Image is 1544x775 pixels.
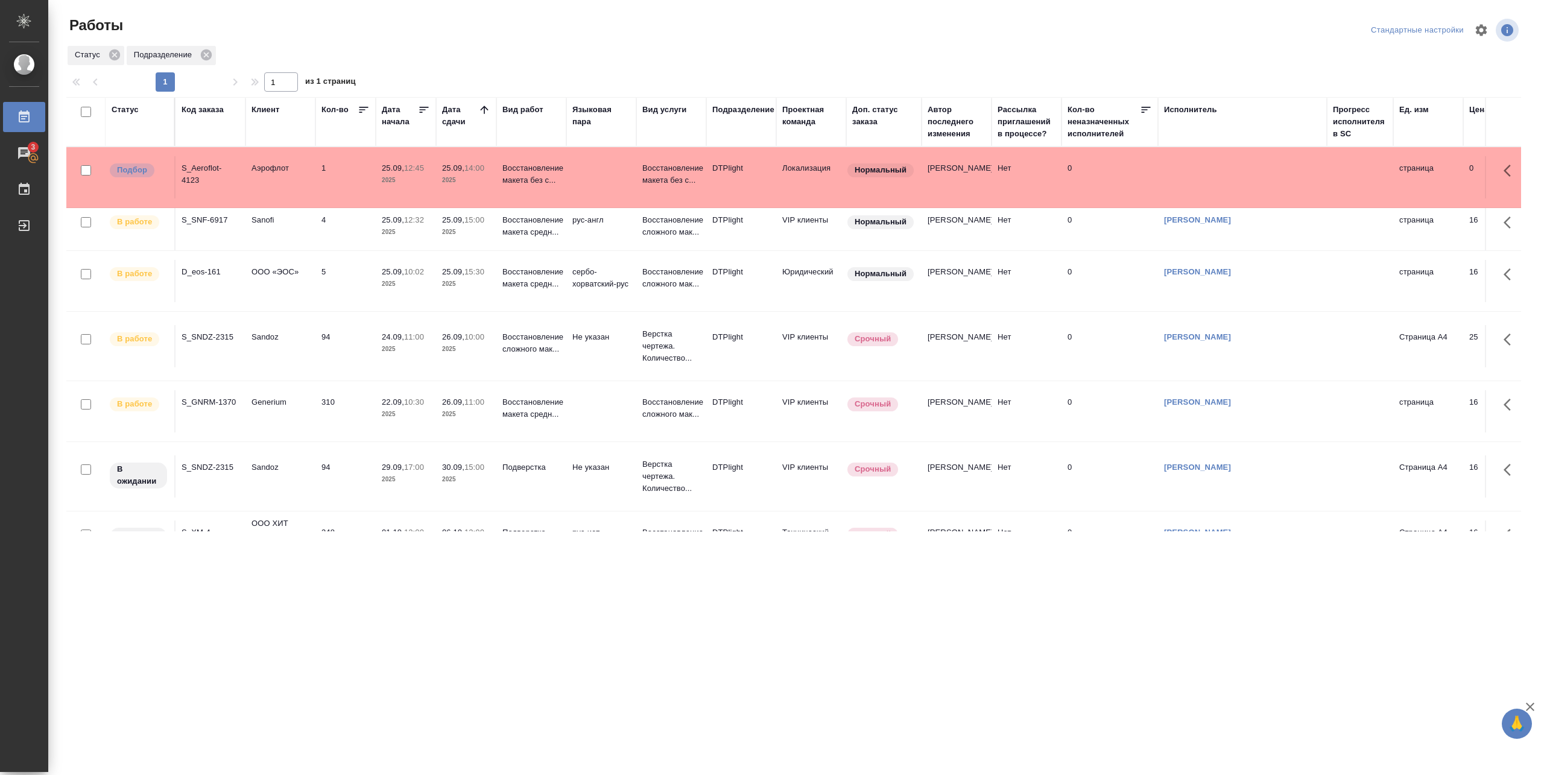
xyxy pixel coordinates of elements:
[706,455,776,498] td: DTPlight
[1393,156,1463,198] td: страница
[1496,325,1525,354] button: Здесь прячутся важные кнопки
[382,528,404,537] p: 01.10,
[1164,215,1231,224] a: [PERSON_NAME]
[1393,260,1463,302] td: страница
[706,156,776,198] td: DTPlight
[442,215,464,224] p: 25.09,
[117,164,147,176] p: Подбор
[117,463,160,487] p: В ожидании
[782,104,840,128] div: Проектная команда
[382,104,418,128] div: Дата начала
[566,520,636,563] td: рус-исп
[776,520,846,563] td: Технический
[182,214,239,226] div: S_SNF-6917
[502,162,560,186] p: Восстановление макета без с...
[404,463,424,472] p: 17:00
[502,104,543,116] div: Вид работ
[382,215,404,224] p: 25.09,
[182,461,239,473] div: S_SNDZ-2315
[382,397,404,406] p: 22.09,
[1393,208,1463,250] td: страница
[404,215,424,224] p: 12:32
[706,260,776,302] td: DTPlight
[566,208,636,250] td: рус-англ
[3,138,45,168] a: 3
[109,214,168,230] div: Исполнитель выполняет работу
[502,396,560,420] p: Восстановление макета средн...
[382,473,430,486] p: 2025
[642,396,700,420] p: Восстановление сложного мак...
[855,164,906,176] p: Нормальный
[1061,390,1158,432] td: 0
[776,455,846,498] td: VIP клиенты
[1061,325,1158,367] td: 0
[127,46,216,65] div: Подразделение
[1463,156,1523,198] td: 0
[404,332,424,341] p: 11:00
[922,390,992,432] td: [PERSON_NAME]
[566,325,636,367] td: Не указан
[1164,104,1217,116] div: Исполнитель
[1393,325,1463,367] td: Страница А4
[117,528,160,552] p: В ожидании
[442,343,490,355] p: 2025
[182,104,224,116] div: Код заказа
[382,267,404,276] p: 25.09,
[24,141,42,153] span: 3
[706,390,776,432] td: DTPlight
[1164,332,1231,341] a: [PERSON_NAME]
[992,208,1061,250] td: Нет
[68,46,124,65] div: Статус
[252,517,309,566] p: ООО ХИТ МОТОРЗ РУС (ИНН 9723160500)
[922,455,992,498] td: [PERSON_NAME]
[642,266,700,290] p: Восстановление сложного мак...
[998,104,1055,140] div: Рассылка приглашений в процессе?
[404,163,424,172] p: 12:45
[1496,520,1525,549] button: Здесь прячутся важные кнопки
[134,49,196,61] p: Подразделение
[1502,709,1532,739] button: 🙏
[315,390,376,432] td: 310
[112,104,139,116] div: Статус
[382,226,430,238] p: 2025
[502,214,560,238] p: Восстановление макета средн...
[464,397,484,406] p: 11:00
[117,268,152,280] p: В работе
[502,527,560,539] p: Подверстка
[776,390,846,432] td: VIP клиенты
[566,455,636,498] td: Не указан
[642,162,700,186] p: Восстановление макета без с...
[1393,455,1463,498] td: Страница А4
[382,278,430,290] p: 2025
[1061,260,1158,302] td: 0
[464,528,484,537] p: 12:00
[1469,104,1489,116] div: Цена
[109,162,168,179] div: Можно подбирать исполнителей
[706,325,776,367] td: DTPlight
[464,463,484,472] p: 15:00
[1068,104,1140,140] div: Кол-во неназначенных исполнителей
[464,267,484,276] p: 15:30
[305,74,356,92] span: из 1 страниц
[182,396,239,408] div: S_GNRM-1370
[442,332,464,341] p: 26.09,
[1463,520,1523,563] td: 16
[1496,260,1525,289] button: Здесь прячутся важные кнопки
[315,260,376,302] td: 5
[922,208,992,250] td: [PERSON_NAME]
[252,266,309,278] p: ООО «ЭОС»
[382,343,430,355] p: 2025
[442,104,478,128] div: Дата сдачи
[992,156,1061,198] td: Нет
[117,216,152,228] p: В работе
[776,260,846,302] td: Юридический
[1164,463,1231,472] a: [PERSON_NAME]
[404,397,424,406] p: 10:30
[252,104,279,116] div: Клиент
[252,214,309,226] p: Sanofi
[855,216,906,228] p: Нормальный
[855,463,891,475] p: Срочный
[855,333,891,345] p: Срочный
[1496,390,1525,419] button: Здесь прячутся важные кнопки
[109,461,168,490] div: Исполнитель назначен, приступать к работе пока рано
